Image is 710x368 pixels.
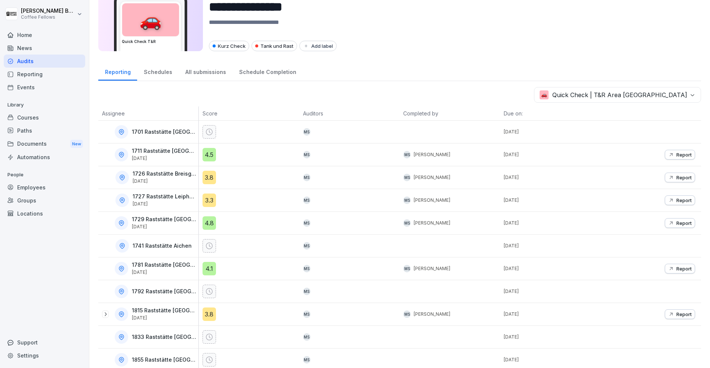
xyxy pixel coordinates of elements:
a: All submissions [179,62,232,81]
p: 1781 Raststätte [GEOGRAPHIC_DATA][PERSON_NAME] [132,262,197,268]
p: People [4,169,85,181]
button: Report [665,195,695,205]
p: Report [676,220,692,226]
div: 3.8 [203,307,216,321]
a: Events [4,81,85,94]
a: DocumentsNew [4,137,85,151]
p: 1741 Raststätte Aichen [133,243,192,249]
p: [PERSON_NAME] [414,197,450,204]
div: MS [303,174,311,181]
p: [DATE] [504,265,601,272]
div: Support [4,336,85,349]
a: Courses [4,111,85,124]
p: [PERSON_NAME] Boele [21,8,75,14]
p: [DATE] [504,288,601,295]
a: Groups [4,194,85,207]
h3: Quick Check T&R [122,39,179,44]
p: Report [676,311,692,317]
th: Due on: [500,106,601,121]
div: MS [303,128,311,136]
a: Settings [4,349,85,362]
div: 4.8 [203,216,216,230]
div: 3.8 [203,171,216,184]
div: MS [403,265,411,272]
p: [PERSON_NAME] [414,174,450,181]
a: Locations [4,207,85,220]
p: Library [4,99,85,111]
div: MS [303,197,311,204]
a: Schedule Completion [232,62,303,81]
p: [DATE] [132,315,197,321]
a: News [4,41,85,55]
a: Paths [4,124,85,137]
p: [PERSON_NAME] [414,220,450,226]
div: MS [403,219,411,227]
p: [DATE] [132,156,197,161]
p: [DATE] [504,151,601,158]
div: 4.5 [203,148,216,161]
button: Add label [299,41,337,51]
button: Report [665,309,695,319]
p: 1855 Raststätte [GEOGRAPHIC_DATA] [132,357,197,363]
div: MS [303,310,311,318]
p: [PERSON_NAME] [414,265,450,272]
p: 1726 Raststätte Breisgau [133,171,197,177]
div: 4.1 [203,262,216,275]
p: 1711 Raststätte [GEOGRAPHIC_DATA] [132,148,197,154]
p: Report [676,152,692,158]
div: MS [303,151,311,158]
div: Documents [4,137,85,151]
p: 1701 Raststätte [GEOGRAPHIC_DATA] [132,129,197,135]
a: Audits [4,55,85,68]
p: Report [676,174,692,180]
div: Kurz Check [209,41,249,51]
p: [DATE] [504,242,601,249]
p: 1815 Raststätte [GEOGRAPHIC_DATA] [132,307,197,314]
div: Add label [303,43,333,49]
p: [DATE] [132,224,197,229]
a: Schedules [137,62,179,81]
p: 1792 Raststätte [GEOGRAPHIC_DATA] [132,288,197,295]
p: [DATE] [133,201,197,207]
a: Home [4,28,85,41]
div: MS [303,242,311,250]
p: 1727 Raststätte Leipheim [133,194,197,200]
div: MS [303,265,311,272]
p: [DATE] [504,129,601,135]
div: MS [403,197,411,204]
a: Reporting [98,62,137,81]
p: [DATE] [504,356,601,363]
button: Report [665,264,695,273]
button: Report [665,150,695,160]
a: Reporting [4,68,85,81]
p: [DATE] [133,179,197,184]
p: Completed by [403,109,496,117]
div: MS [403,151,411,158]
a: Automations [4,151,85,164]
div: 🚗 [122,3,179,36]
a: Employees [4,181,85,194]
div: MS [303,356,311,364]
p: [PERSON_NAME] [414,151,450,158]
div: MS [403,174,411,181]
p: [DATE] [132,270,197,275]
div: MS [303,333,311,341]
div: MS [303,219,311,227]
p: [PERSON_NAME] [414,311,450,318]
th: Auditors [299,106,400,121]
div: 3.3 [203,194,216,207]
p: Score [203,109,296,117]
